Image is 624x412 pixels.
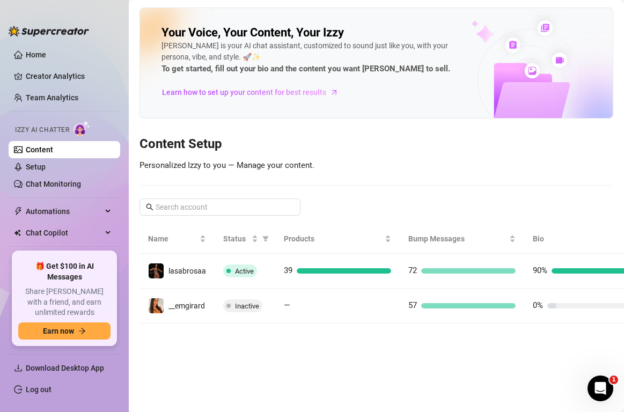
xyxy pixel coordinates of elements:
[162,86,326,98] span: Learn how to set up your content for best results
[235,267,254,275] span: Active
[26,385,52,394] a: Log out
[446,9,613,118] img: ai-chatter-content-library-cLFOSyPT.png
[408,233,507,245] span: Bump Messages
[140,160,314,170] span: Personalized Izzy to you — Manage your content.
[26,224,102,241] span: Chat Copilot
[26,163,46,171] a: Setup
[43,327,74,335] span: Earn now
[215,224,275,254] th: Status
[260,231,271,247] span: filter
[15,125,69,135] span: Izzy AI Chatter
[223,233,249,245] span: Status
[408,266,417,275] span: 72
[149,298,164,313] img: __emgirard
[329,87,340,98] span: arrow-right
[400,224,524,254] th: Bump Messages
[168,301,205,310] span: __emgirard
[149,263,164,278] img: lasabrosaa
[18,261,111,282] span: 🎁 Get $100 in AI Messages
[275,224,400,254] th: Products
[14,229,21,237] img: Chat Copilot
[18,286,111,318] span: Share [PERSON_NAME] with a friend, and earn unlimited rewards
[14,207,23,216] span: thunderbolt
[284,266,292,275] span: 39
[148,233,197,245] span: Name
[140,224,215,254] th: Name
[140,136,613,153] h3: Content Setup
[161,25,344,40] h2: Your Voice, Your Content, Your Izzy
[156,201,285,213] input: Search account
[161,40,463,76] div: [PERSON_NAME] is your AI chat assistant, customized to sound just like you, with your persona, vi...
[18,322,111,340] button: Earn nowarrow-right
[408,300,417,310] span: 57
[284,300,290,310] span: —
[26,50,46,59] a: Home
[26,145,53,154] a: Content
[78,327,86,335] span: arrow-right
[26,364,104,372] span: Download Desktop App
[168,267,206,275] span: lasabrosaa
[610,376,618,384] span: 1
[588,376,613,401] iframe: Intercom live chat
[161,64,450,73] strong: To get started, fill out your bio and the content you want [PERSON_NAME] to sell.
[9,26,89,36] img: logo-BBDzfeDw.svg
[533,266,547,275] span: 90%
[26,93,78,102] a: Team Analytics
[533,300,543,310] span: 0%
[235,302,259,310] span: Inactive
[74,121,90,136] img: AI Chatter
[26,180,81,188] a: Chat Monitoring
[26,68,112,85] a: Creator Analytics
[26,203,102,220] span: Automations
[262,236,269,242] span: filter
[284,233,383,245] span: Products
[146,203,153,211] span: search
[161,84,347,101] a: Learn how to set up your content for best results
[14,364,23,372] span: download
